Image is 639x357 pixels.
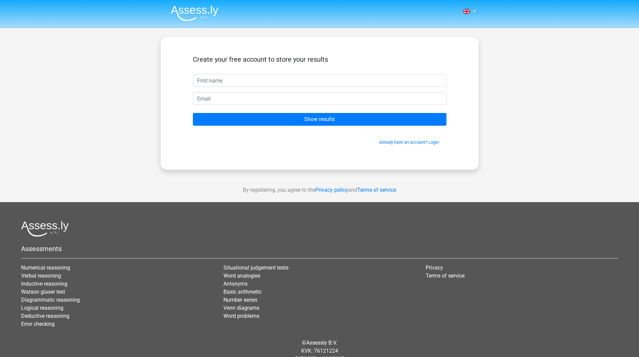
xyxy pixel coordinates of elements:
[306,340,337,346] a: Assessly B.V.
[426,264,443,271] a: Privacy
[223,273,260,279] a: Word analogies
[379,140,439,145] a: Already have an account? Login
[21,297,80,303] a: Diagrammatic reasoning
[315,187,348,193] a: Privacy policy
[21,313,69,319] a: Deductive reasoning
[21,305,63,311] a: Logical reasoning
[21,281,67,287] a: Inductive reasoning
[171,5,218,21] img: Assessly
[193,113,446,126] input: Show results
[193,74,446,87] input: First name
[223,289,262,295] a: Basic arithmetic
[223,281,248,287] a: Antonyms
[193,55,446,63] h5: Create your free account to store your results
[21,321,55,327] a: Error checking
[193,92,446,105] input: Email
[223,297,257,303] a: Number series
[223,313,259,319] a: Word problems
[357,187,396,193] a: Terms of service
[21,245,618,253] h5: Assessments
[223,305,259,311] a: Venn diagrams
[21,273,61,279] a: Verbal reasoning
[21,289,65,295] a: Watson glaser test
[21,264,70,271] a: Numerical reasoning
[21,221,69,237] img: Assessly logo
[223,264,288,271] a: Situational judgement tests
[426,273,465,279] a: Terms of service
